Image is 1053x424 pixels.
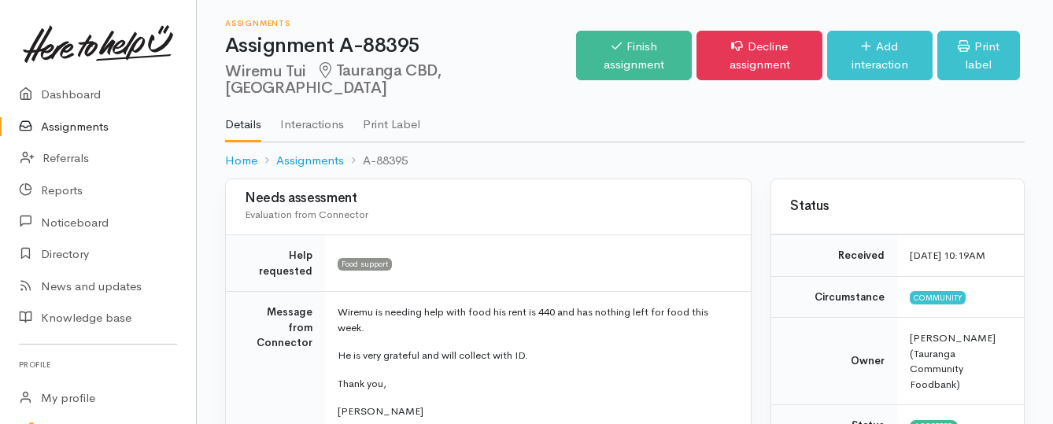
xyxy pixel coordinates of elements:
[280,97,344,141] a: Interactions
[771,235,897,277] td: Received
[225,152,257,170] a: Home
[226,235,325,292] td: Help requested
[363,97,420,141] a: Print Label
[910,331,996,391] span: [PERSON_NAME] (Tauranga Community Foodbank)
[827,31,933,80] a: Add interaction
[771,318,897,405] td: Owner
[338,376,732,392] p: Thank you,
[696,31,822,80] a: Decline assignment
[225,62,576,98] h2: Wiremu Tui
[338,304,732,335] p: Wiremu is needing help with food his rent is 440 and has nothing left for food this week.
[576,31,692,80] a: Finish assignment
[225,19,576,28] h6: Assignments
[245,191,732,206] h3: Needs assessment
[338,348,732,363] p: He is very grateful and will collect with ID.
[225,97,261,142] a: Details
[276,152,344,170] a: Assignments
[937,31,1020,80] a: Print label
[245,208,368,221] span: Evaluation from Connector
[338,404,732,419] p: [PERSON_NAME]
[910,249,985,262] time: [DATE] 10:19AM
[910,291,966,304] span: Community
[790,199,1005,214] h3: Status
[225,61,441,98] span: Tauranga CBD, [GEOGRAPHIC_DATA]
[19,354,177,375] h6: Profile
[225,35,576,57] h1: Assignment A-88395
[225,142,1025,179] nav: breadcrumb
[344,152,408,170] li: A-88395
[771,276,897,318] td: Circumstance
[338,258,392,271] span: Food support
